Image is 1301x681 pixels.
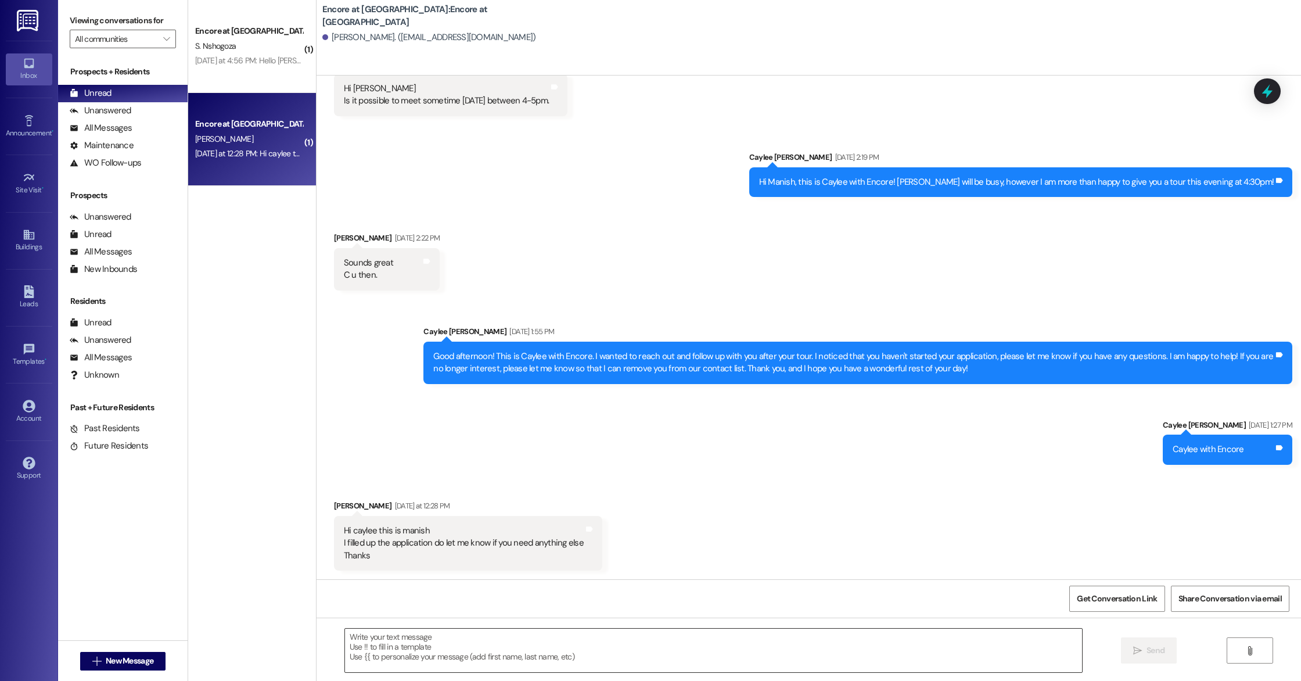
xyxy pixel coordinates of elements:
[759,176,1274,188] div: Hi Manish, this is Caylee with Encore! [PERSON_NAME] will be busy, however I am more than happy t...
[344,525,584,562] div: Hi caylee this is manish I filled up the application do let me know if you need anything else Thanks
[6,168,52,199] a: Site Visit •
[70,228,112,241] div: Unread
[1147,644,1165,657] span: Send
[6,225,52,256] a: Buildings
[58,295,188,307] div: Residents
[70,422,140,435] div: Past Residents
[322,3,555,28] b: Encore at [GEOGRAPHIC_DATA]: Encore at [GEOGRAPHIC_DATA]
[70,440,148,452] div: Future Residents
[1173,443,1244,456] div: Caylee with Encore
[195,55,823,66] div: [DATE] at 4:56 PM: Hello [PERSON_NAME], I like you apartments , I'm a student who can afford a 1 ...
[70,157,141,169] div: WO Follow-ups
[195,25,303,37] div: Encore at [GEOGRAPHIC_DATA]
[70,246,132,258] div: All Messages
[1163,419,1292,435] div: Caylee [PERSON_NAME]
[392,232,440,244] div: [DATE] 2:22 PM
[334,500,602,516] div: [PERSON_NAME]
[106,655,153,667] span: New Message
[195,118,303,130] div: Encore at [GEOGRAPHIC_DATA]
[1171,586,1289,612] button: Share Conversation via email
[58,189,188,202] div: Prospects
[423,325,1292,342] div: Caylee [PERSON_NAME]
[1246,419,1292,431] div: [DATE] 1:27 PM
[70,87,112,99] div: Unread
[70,105,131,117] div: Unanswered
[195,148,587,159] div: [DATE] at 12:28 PM: Hi caylee this is manish I filled up the application do let me know if you ne...
[70,369,119,381] div: Unknown
[749,151,1293,167] div: Caylee [PERSON_NAME]
[1077,593,1157,605] span: Get Conversation Link
[70,334,131,346] div: Unanswered
[344,83,549,107] div: Hi [PERSON_NAME] Is it possible to meet sometime [DATE] between 4-5pm.
[6,53,52,85] a: Inbox
[58,66,188,78] div: Prospects + Residents
[58,402,188,414] div: Past + Future Residents
[344,257,393,282] div: Sounds great C u then.
[70,12,176,30] label: Viewing conversations for
[6,453,52,485] a: Support
[1133,646,1142,655] i: 
[1069,586,1165,612] button: Get Conversation Link
[80,652,166,671] button: New Message
[322,31,536,44] div: [PERSON_NAME]. ([EMAIL_ADDRESS][DOMAIN_NAME])
[70,139,134,152] div: Maintenance
[163,34,170,44] i: 
[195,41,236,51] span: S. Nshogoza
[195,134,253,144] span: [PERSON_NAME]
[6,282,52,313] a: Leads
[45,356,46,364] span: •
[433,350,1274,375] div: Good afternoon! This is Caylee with Encore. I wanted to reach out and follow up with you after yo...
[17,10,41,31] img: ResiDesk Logo
[6,339,52,371] a: Templates •
[70,317,112,329] div: Unread
[832,151,879,163] div: [DATE] 2:19 PM
[1178,593,1282,605] span: Share Conversation via email
[6,396,52,428] a: Account
[70,263,137,275] div: New Inbounds
[92,657,101,666] i: 
[392,500,450,512] div: [DATE] at 12:28 PM
[70,352,132,364] div: All Messages
[52,127,53,135] span: •
[70,211,131,223] div: Unanswered
[1121,637,1177,664] button: Send
[506,325,554,338] div: [DATE] 1:55 PM
[70,122,132,134] div: All Messages
[1245,646,1254,655] i: 
[75,30,157,48] input: All communities
[42,184,44,192] span: •
[334,232,440,248] div: [PERSON_NAME]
